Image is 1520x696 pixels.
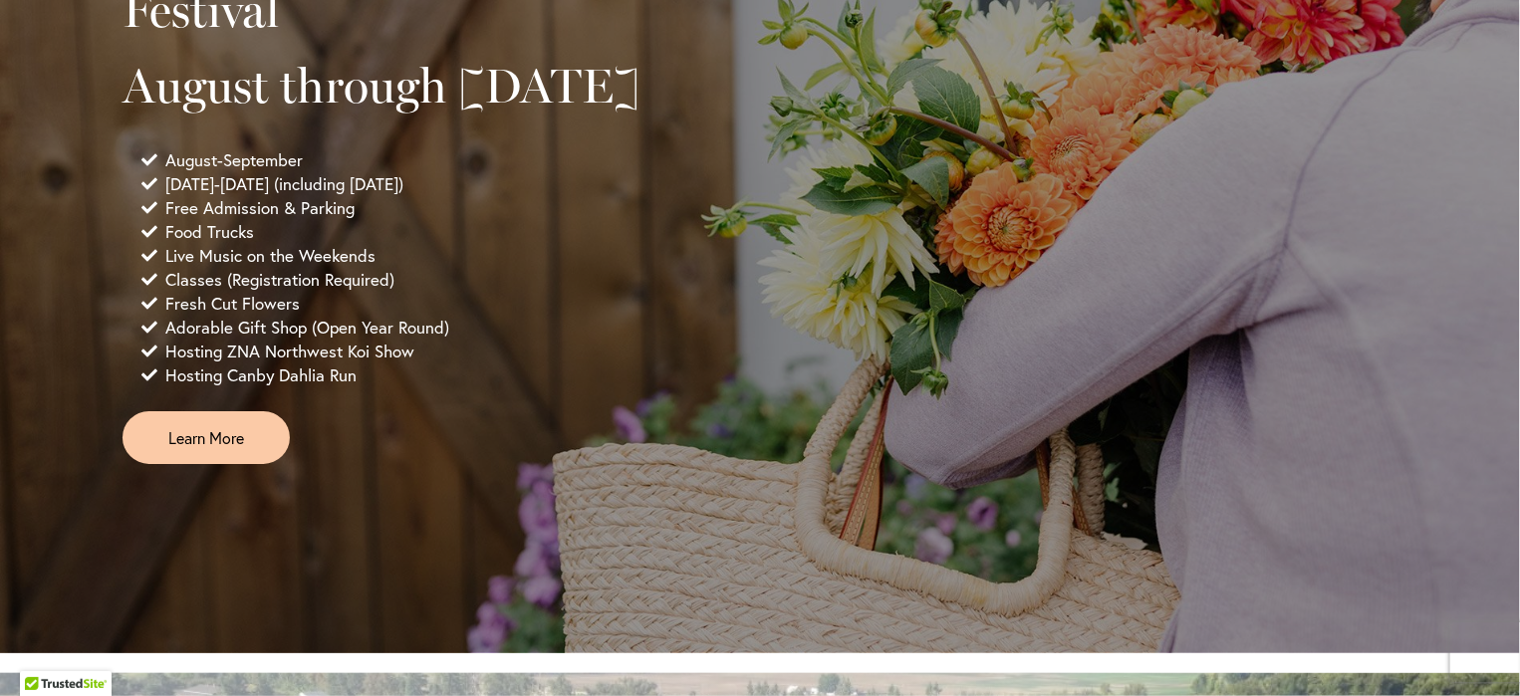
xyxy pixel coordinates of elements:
[168,426,244,449] span: Learn More
[165,220,254,244] span: Food Trucks
[165,172,403,196] span: [DATE]-[DATE] (including [DATE])
[123,411,290,464] a: Learn More
[165,196,355,220] span: Free Admission & Parking
[165,363,357,387] span: Hosting Canby Dahlia Run
[165,316,449,340] span: Adorable Gift Shop (Open Year Round)
[165,340,414,363] span: Hosting ZNA Northwest Koi Show
[165,268,394,292] span: Classes (Registration Required)
[165,244,376,268] span: Live Music on the Weekends
[165,148,303,172] span: August-September
[123,58,670,114] h2: August through [DATE]
[165,292,300,316] span: Fresh Cut Flowers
